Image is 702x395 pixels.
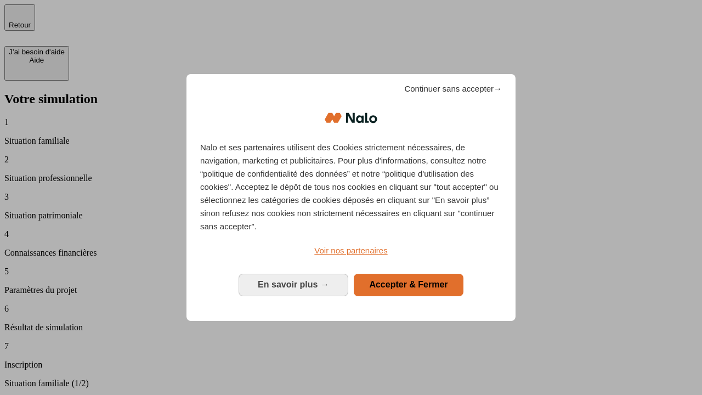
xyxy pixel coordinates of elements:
span: Accepter & Fermer [369,280,448,289]
p: Nalo et ses partenaires utilisent des Cookies strictement nécessaires, de navigation, marketing e... [200,141,502,233]
span: Voir nos partenaires [314,246,387,255]
span: En savoir plus → [258,280,329,289]
div: Bienvenue chez Nalo Gestion du consentement [186,74,516,320]
button: Accepter & Fermer: Accepter notre traitement des données et fermer [354,274,463,296]
img: Logo [325,101,377,134]
a: Voir nos partenaires [200,244,502,257]
span: Continuer sans accepter→ [404,82,502,95]
button: En savoir plus: Configurer vos consentements [239,274,348,296]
